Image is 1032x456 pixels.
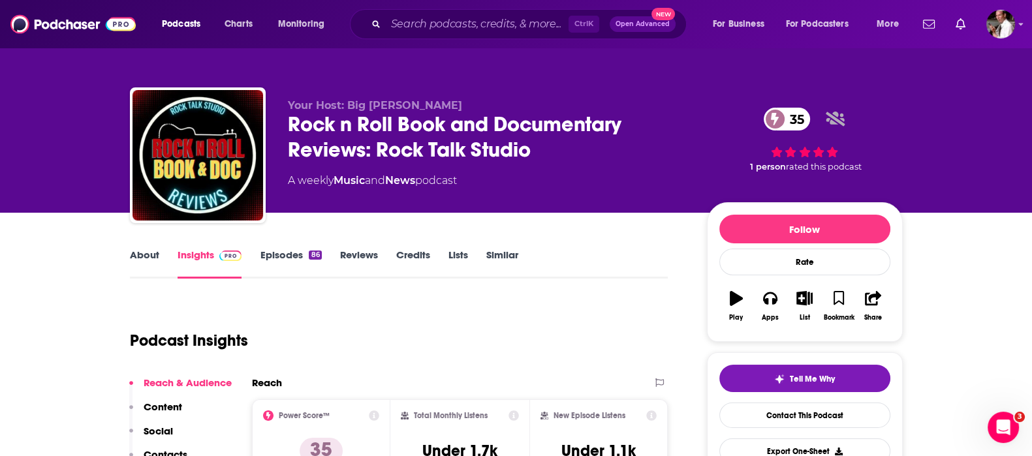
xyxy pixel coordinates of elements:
span: Tell Me Why [790,374,835,384]
button: Reach & Audience [129,376,232,401]
img: tell me why sparkle [774,374,785,384]
img: User Profile [986,10,1015,38]
button: open menu [704,14,781,35]
span: Ctrl K [569,16,599,33]
a: Contact This Podcast [719,403,890,428]
button: Open AdvancedNew [610,16,676,32]
p: Reach & Audience [144,376,232,389]
a: Credits [396,249,430,279]
a: Lists [448,249,468,279]
span: Monitoring [278,15,324,33]
span: and [365,174,385,187]
a: Episodes86 [260,249,321,279]
div: 35 1 personrated this podcast [707,99,903,180]
a: Show notifications dropdown [918,13,940,35]
span: Your Host: Big [PERSON_NAME] [288,99,462,112]
button: Social [129,425,173,449]
span: For Business [713,15,764,33]
h2: Power Score™ [279,411,330,420]
button: Show profile menu [986,10,1015,38]
div: Rate [719,249,890,275]
span: Podcasts [162,15,200,33]
span: For Podcasters [786,15,849,33]
a: 35 [764,108,811,130]
button: open menu [777,14,868,35]
h2: New Episode Listens [554,411,625,420]
div: Apps [762,314,779,322]
span: More [877,15,899,33]
img: Podchaser Pro [219,251,242,261]
button: open menu [269,14,341,35]
button: List [787,282,821,329]
a: InsightsPodchaser Pro [178,249,242,279]
button: open menu [868,14,915,35]
img: Rock n Roll Book and Documentary Reviews: Rock Talk Studio [133,90,263,220]
div: Share [864,314,882,322]
span: 3 [1014,412,1025,422]
a: Reviews [340,249,378,279]
a: News [385,174,415,187]
span: Logged in as Quarto [986,10,1015,38]
a: Music [334,174,365,187]
button: Bookmark [822,282,856,329]
div: Play [729,314,743,322]
span: rated this podcast [786,162,862,172]
p: Content [144,401,182,413]
img: Podchaser - Follow, Share and Rate Podcasts [10,12,136,37]
button: Content [129,401,182,425]
h1: Podcast Insights [130,331,248,350]
button: Follow [719,215,890,243]
span: 35 [777,108,811,130]
button: Apps [753,282,787,329]
button: Play [719,282,753,329]
div: Search podcasts, credits, & more... [362,9,699,39]
h2: Reach [252,376,282,389]
span: Open Advanced [616,21,670,27]
a: Show notifications dropdown [950,13,971,35]
div: A weekly podcast [288,173,457,189]
h2: Total Monthly Listens [414,411,488,420]
div: List [800,314,810,322]
div: 86 [309,251,321,260]
button: open menu [153,14,217,35]
button: tell me why sparkleTell Me Why [719,365,890,392]
span: 1 person [750,162,786,172]
p: Social [144,425,173,437]
a: Charts [216,14,260,35]
div: Bookmark [823,314,854,322]
a: About [130,249,159,279]
input: Search podcasts, credits, & more... [386,14,569,35]
a: Similar [486,249,518,279]
span: New [651,8,675,20]
button: Share [856,282,890,329]
span: Charts [225,15,253,33]
iframe: Intercom live chat [988,412,1019,443]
